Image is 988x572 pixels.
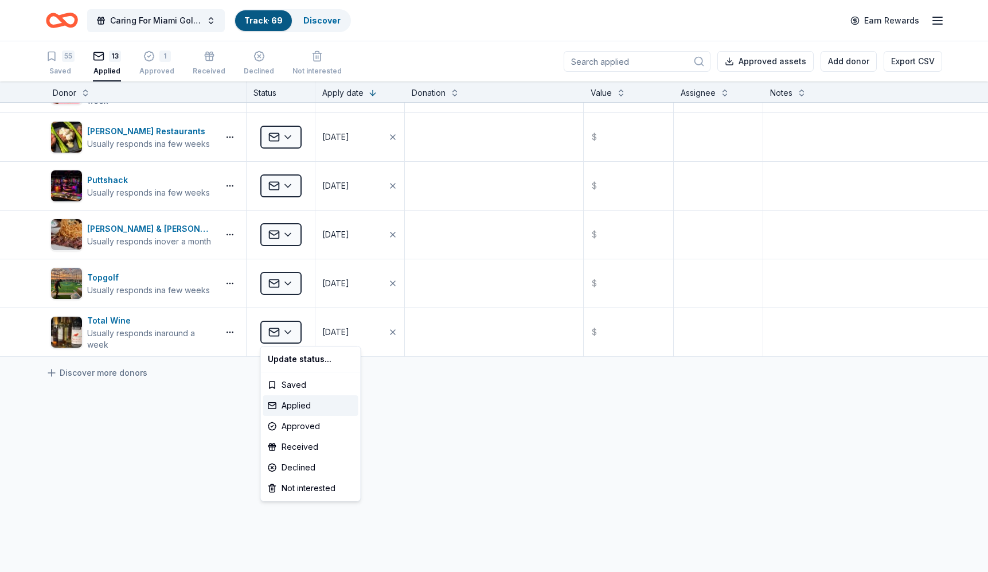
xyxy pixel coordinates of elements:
div: Received [263,437,358,457]
div: Declined [263,457,358,478]
div: Saved [263,375,358,395]
div: Approved [263,416,358,437]
div: Applied [263,395,358,416]
div: Update status... [263,349,358,369]
div: Not interested [263,478,358,499]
